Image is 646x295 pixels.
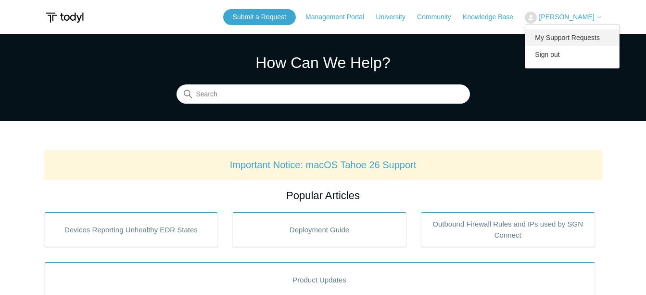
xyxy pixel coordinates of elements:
a: University [376,12,415,22]
h1: How Can We Help? [177,51,470,74]
a: Important Notice: macOS Tahoe 26 Support [230,160,417,170]
a: My Support Requests [525,29,619,46]
a: Community [417,12,461,22]
a: Deployment Guide [232,212,406,247]
a: Management Portal [305,12,374,22]
span: [PERSON_NAME] [539,13,594,21]
a: Knowledge Base [463,12,523,22]
a: Devices Reporting Unhealthy EDR States [44,212,218,247]
a: Sign out [525,46,619,63]
button: [PERSON_NAME] [525,12,602,24]
a: Submit a Request [223,9,296,25]
a: Outbound Firewall Rules and IPs used by SGN Connect [421,212,595,247]
img: Todyl Support Center Help Center home page [44,9,85,27]
input: Search [177,85,470,104]
h2: Popular Articles [44,188,602,203]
